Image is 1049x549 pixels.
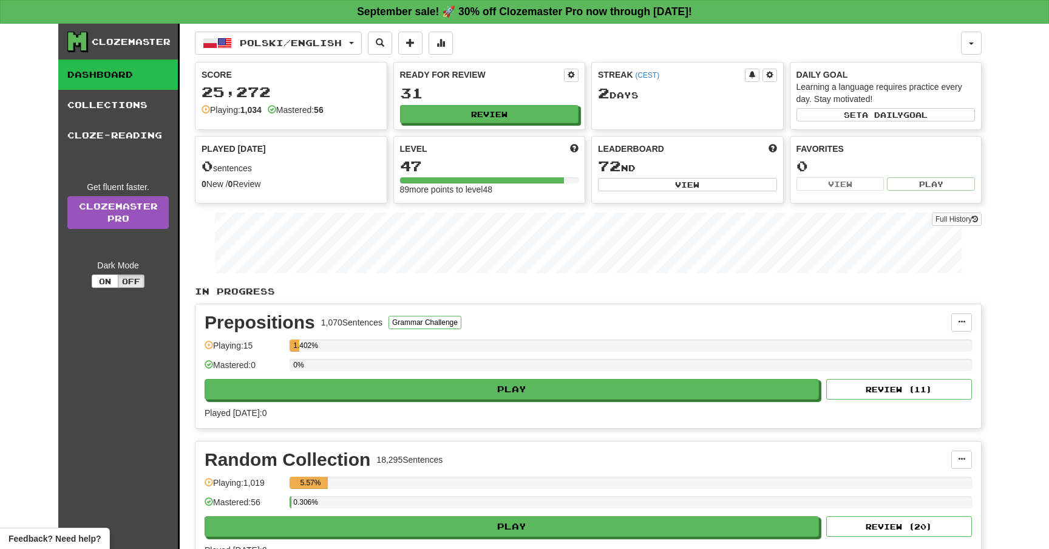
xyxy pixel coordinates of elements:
span: Played [DATE] [202,143,266,155]
button: Polski/English [195,32,362,55]
span: Polski / English [240,38,342,48]
button: View [598,178,777,191]
button: Add sentence to collection [398,32,423,55]
strong: 56 [314,105,324,115]
button: On [92,274,118,288]
span: This week in points, UTC [769,143,777,155]
div: 25,272 [202,84,381,100]
div: 1,070 Sentences [321,316,382,329]
button: Play [205,379,819,400]
div: 0 [796,159,976,174]
div: Learning a language requires practice every day. Stay motivated! [796,81,976,105]
button: More stats [429,32,453,55]
button: Grammar Challenge [389,316,461,329]
a: Dashboard [58,60,178,90]
div: Playing: [202,104,262,116]
button: Off [118,274,144,288]
div: 18,295 Sentences [376,454,443,466]
div: 1.402% [293,339,299,352]
strong: 0 [202,179,206,189]
a: ClozemasterPro [67,196,169,229]
span: Level [400,143,427,155]
strong: 0 [228,179,233,189]
span: Leaderboard [598,143,664,155]
strong: 1,034 [240,105,262,115]
div: 5.57% [293,477,327,489]
div: 31 [400,86,579,101]
div: Random Collection [205,451,370,469]
span: a daily [862,111,903,119]
div: Favorites [796,143,976,155]
a: Collections [58,90,178,120]
button: View [796,177,884,191]
div: Prepositions [205,313,315,332]
span: Played [DATE]: 0 [205,408,266,418]
div: Get fluent faster. [67,181,169,193]
div: Mastered: [268,104,324,116]
strong: September sale! 🚀 30% off Clozemaster Pro now through [DATE]! [357,5,692,18]
span: Open feedback widget [8,533,101,545]
div: Dark Mode [67,259,169,271]
div: Playing: 1,019 [205,477,283,497]
span: Score more points to level up [570,143,579,155]
div: Score [202,69,381,81]
div: Mastered: 0 [205,359,283,379]
div: 47 [400,159,579,174]
button: Review [400,105,579,123]
button: Review (20) [826,516,972,537]
div: sentences [202,159,381,174]
div: Ready for Review [400,69,565,81]
div: Day s [598,86,777,101]
div: Clozemaster [92,36,171,48]
button: Search sentences [368,32,392,55]
button: Play [887,177,975,191]
span: 72 [598,157,621,174]
button: Full History [932,213,982,226]
span: 2 [598,84,609,101]
div: New / Review [202,178,381,190]
div: 89 more points to level 48 [400,183,579,196]
a: Cloze-Reading [58,120,178,151]
div: Streak [598,69,745,81]
div: Playing: 15 [205,339,283,360]
a: (CEST) [635,71,659,80]
p: In Progress [195,285,982,298]
div: Daily Goal [796,69,976,81]
button: Seta dailygoal [796,108,976,121]
span: 0 [202,157,213,174]
div: Mastered: 56 [205,496,283,516]
button: Review (11) [826,379,972,400]
div: nd [598,159,777,174]
button: Play [205,516,819,537]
